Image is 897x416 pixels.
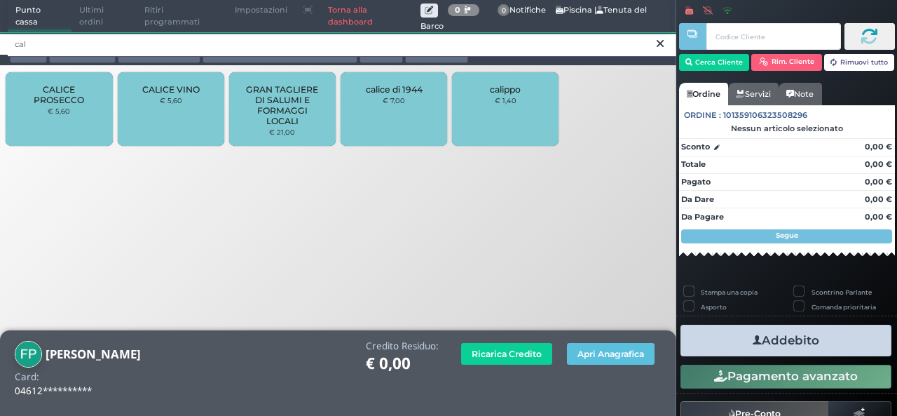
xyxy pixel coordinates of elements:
strong: Pagato [681,177,711,187]
strong: 0,00 € [865,212,892,222]
strong: Da Dare [681,194,714,204]
small: € 5,60 [160,96,182,105]
span: Impostazioni [227,1,295,20]
strong: Sconto [681,141,710,153]
span: GRAN TAGLIERE DI SALUMI E FORMAGGI LOCALI [241,84,324,126]
a: Note [779,83,821,105]
button: Apri Anagrafica [567,343,655,365]
small: € 1,40 [495,96,516,105]
label: Scontrino Parlante [812,288,872,297]
span: Ordine : [684,109,721,121]
input: Codice Cliente [706,23,840,50]
strong: 0,00 € [865,194,892,204]
label: Comanda prioritaria [812,302,876,311]
a: Torna alla dashboard [320,1,420,32]
a: Ordine [679,83,728,105]
button: Ricarica Credito [461,343,552,365]
strong: 0,00 € [865,159,892,169]
input: Ricerca articolo [8,32,676,57]
span: calice di 1944 [366,84,423,95]
strong: Da Pagare [681,212,724,222]
h1: € 0,00 [366,355,439,373]
strong: 0,00 € [865,142,892,152]
span: Ultimi ordini [71,1,137,32]
b: [PERSON_NAME] [46,346,141,362]
span: CALICE VINO [142,84,200,95]
b: 0 [455,5,460,15]
span: 101359106323508296 [723,109,807,121]
button: Rimuovi tutto [824,54,895,71]
label: Stampa una copia [701,288,758,297]
img: felice pappadà [15,341,42,368]
button: Rim. Cliente [751,54,822,71]
strong: 0,00 € [865,177,892,187]
span: 0 [498,4,510,17]
h4: Card: [15,372,39,382]
h4: Credito Residuo: [366,341,439,351]
span: CALICE PROSECCO [18,84,101,105]
span: calippo [490,84,521,95]
small: € 21,00 [269,128,295,136]
small: € 5,60 [48,107,70,115]
span: Punto cassa [8,1,72,32]
label: Asporto [701,302,727,311]
strong: Segue [776,231,798,240]
button: Pagamento avanzato [680,365,891,389]
small: € 7,00 [383,96,405,105]
div: Nessun articolo selezionato [679,123,895,133]
strong: Totale [681,159,706,169]
span: Ritiri programmati [137,1,227,32]
a: Servizi [728,83,779,105]
button: Cerca Cliente [679,54,750,71]
button: Addebito [680,325,891,356]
